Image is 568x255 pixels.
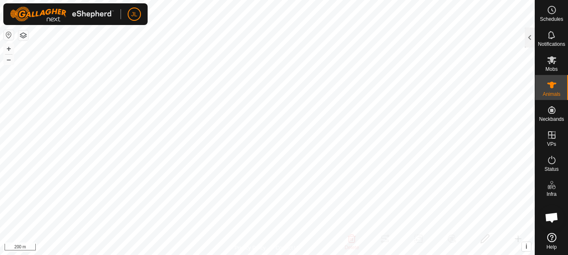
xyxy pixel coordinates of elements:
span: Help [546,245,557,250]
span: Notifications [538,42,565,47]
a: Privacy Policy [235,244,266,252]
span: Neckbands [539,117,564,122]
span: Schedules [540,17,563,22]
a: Open chat [539,205,564,230]
button: Map Layers [18,30,28,40]
span: Status [544,167,558,172]
button: + [4,44,14,54]
span: VPs [547,142,556,147]
button: – [4,55,14,65]
a: Contact Us [276,244,300,252]
span: Mobs [546,67,558,72]
span: Animals [543,92,561,97]
img: Gallagher Logo [10,7,114,22]
button: i [522,242,531,251]
button: Reset Map [4,30,14,40]
span: Infra [546,192,556,197]
span: JL [131,10,138,19]
a: Help [535,230,568,253]
span: i [526,243,527,250]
